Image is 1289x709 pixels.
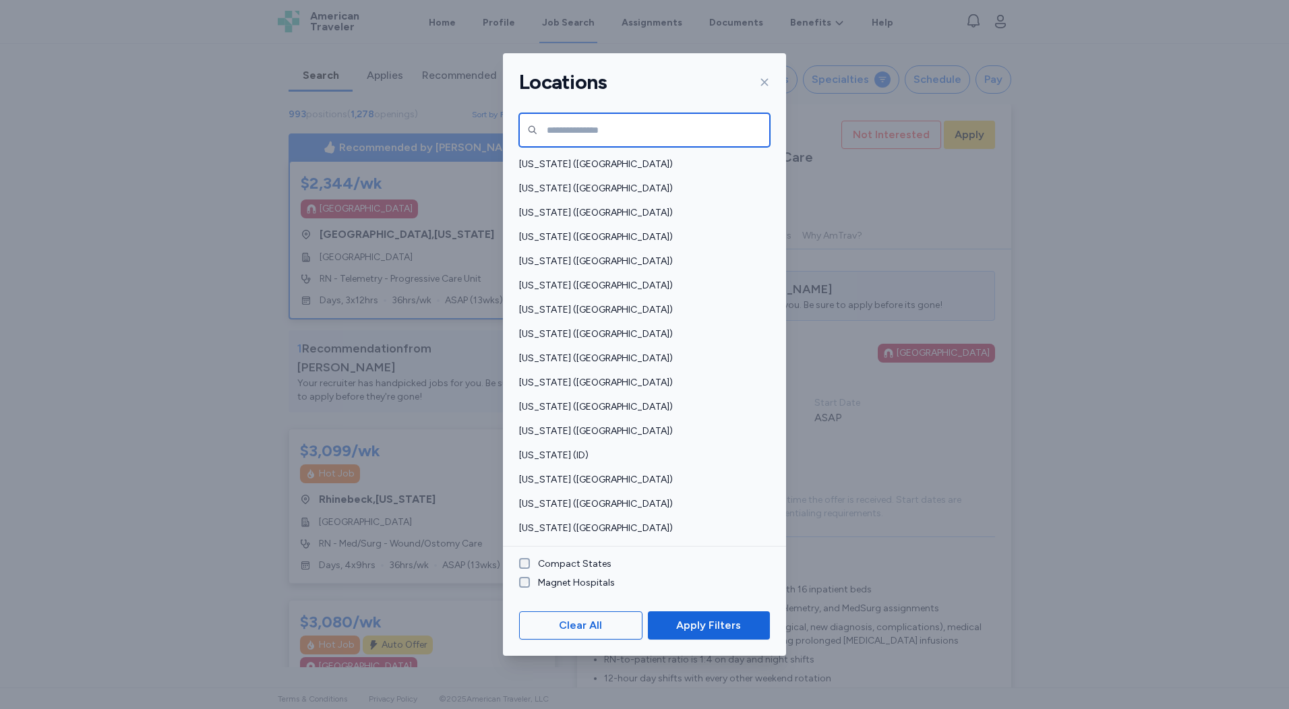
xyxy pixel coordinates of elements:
[559,617,602,634] span: Clear All
[519,230,762,244] span: [US_STATE] ([GEOGRAPHIC_DATA])
[519,352,762,365] span: [US_STATE] ([GEOGRAPHIC_DATA])
[519,255,762,268] span: [US_STATE] ([GEOGRAPHIC_DATA])
[519,328,762,341] span: [US_STATE] ([GEOGRAPHIC_DATA])
[519,158,762,171] span: [US_STATE] ([GEOGRAPHIC_DATA])
[519,449,762,462] span: [US_STATE] (ID)
[519,473,762,487] span: [US_STATE] ([GEOGRAPHIC_DATA])
[676,617,741,634] span: Apply Filters
[519,303,762,317] span: [US_STATE] ([GEOGRAPHIC_DATA])
[519,182,762,195] span: [US_STATE] ([GEOGRAPHIC_DATA])
[519,69,607,95] h1: Locations
[530,557,611,571] label: Compact States
[648,611,770,640] button: Apply Filters
[530,576,615,590] label: Magnet Hospitals
[519,425,762,438] span: [US_STATE] ([GEOGRAPHIC_DATA])
[519,376,762,390] span: [US_STATE] ([GEOGRAPHIC_DATA])
[519,522,762,535] span: [US_STATE] ([GEOGRAPHIC_DATA])
[519,206,762,220] span: [US_STATE] ([GEOGRAPHIC_DATA])
[519,279,762,292] span: [US_STATE] ([GEOGRAPHIC_DATA])
[519,611,642,640] button: Clear All
[519,400,762,414] span: [US_STATE] ([GEOGRAPHIC_DATA])
[519,497,762,511] span: [US_STATE] ([GEOGRAPHIC_DATA])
